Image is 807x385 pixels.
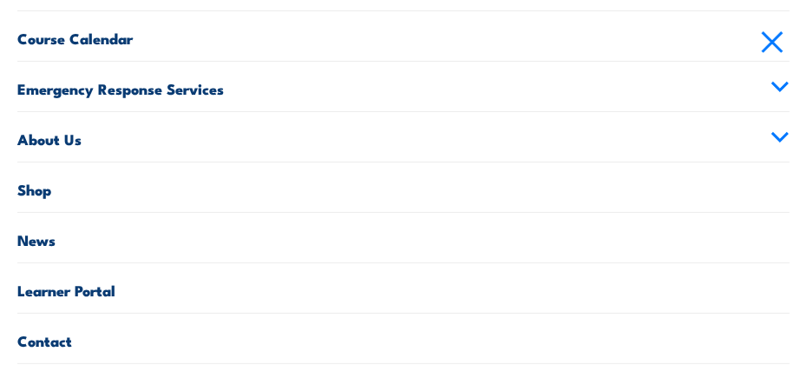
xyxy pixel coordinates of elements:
a: Contact [17,314,790,363]
a: Emergency Response Services [17,62,790,111]
a: News [17,213,790,262]
a: Learner Portal [17,263,790,313]
a: Course Calendar [17,11,790,61]
a: Shop [17,163,790,212]
a: About Us [17,112,790,162]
